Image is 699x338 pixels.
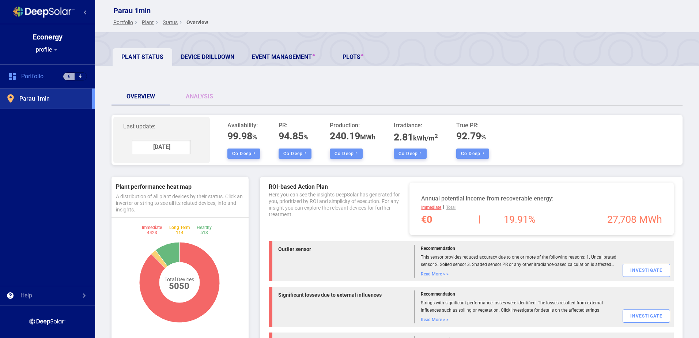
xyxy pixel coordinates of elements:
div: Read more > [421,270,617,278]
div: Total [446,203,456,212]
div: [DATE] [153,143,170,151]
div: Immediate [142,225,162,235]
span: 240.19 [330,130,375,142]
sup: 2 [435,133,438,139]
div: Overview [186,19,208,26]
span: 4423 [147,230,157,235]
div: Econergy [33,33,63,41]
span: Irradiance: [394,121,438,130]
div: 27,708 MWh [607,215,662,224]
span: Availability: [227,121,260,130]
mat-icon: arrow_drop_down [52,46,59,53]
span: Production: [330,121,375,130]
div: Significant losses due to external influences [278,290,409,299]
span: Portfolio [21,73,44,80]
span: MWh [360,133,375,141]
span: Portfolio [113,19,133,26]
span: profile [36,46,52,53]
a: Overview [112,88,170,105]
span: PR: [279,121,311,130]
div: Parau 1min [113,6,208,15]
div: Investigate [623,264,670,277]
button: Go deep [279,149,311,159]
div: Investigate [623,309,670,323]
div: ROI-based Action Plan [269,183,328,191]
div: Total Devices [165,276,194,289]
span: 92.79 [456,130,486,142]
div: Immediate [421,203,441,212]
div: €0 [421,215,432,224]
div: € [63,72,75,80]
div: This sensor provides reduced accuracy due to one or more of the following reasons: 1. Uncalibrate... [421,253,617,268]
div: Help [20,292,32,299]
div: Read more > [421,316,617,323]
mat-icon: keyboard_arrow_right [178,19,186,25]
div: 19.91% [479,215,560,224]
span: status [163,19,178,26]
span: 5050 [169,283,189,289]
button: Go deep [227,149,260,159]
span: Plant [142,19,154,26]
div: Recommendation [421,290,617,298]
div: Here you can see the insights DeepSolar has generated for you, prioritized by ROI and simplicity ... [269,191,401,218]
span: % [481,133,486,141]
a: Event Management [243,48,324,66]
span: Last update: [123,121,200,140]
button: Go deep [330,149,363,159]
span: % [252,133,257,141]
span: % [303,133,308,141]
span: Parau 1min [19,95,50,102]
button: Go deep [394,149,427,159]
div: Recommendation [421,245,617,252]
div: A distribution of all plant devices by their status. Click an inverter or string to see all its r... [116,193,244,213]
mat-icon: chevron_right [80,291,88,300]
span: 114 [176,230,184,235]
a: Device Drilldown [172,48,243,66]
span: True PR: [456,121,489,130]
mat-icon: keyboard_arrow_right [133,19,142,25]
div: Annual potential income from recoverable energy: [421,194,662,203]
a: PLOTS [324,48,382,66]
div: Outlier sensor [278,245,409,253]
div: Healthy [197,225,212,235]
div: | [421,203,662,212]
a: Analysis [170,88,228,105]
span: 99.98 [227,132,257,142]
div: Long Term [169,225,190,235]
button: Go deep [456,149,489,159]
div: Strings with significant performance losses were identified. The losses resulted from external in... [421,299,617,314]
div: Plant performance heat map [116,183,244,193]
mat-icon: keyboard_arrow_right [154,19,163,25]
span: kWh/m [413,134,438,142]
span: 94.85 [279,130,308,142]
span: 2.81 [394,131,438,143]
span: 513 [200,230,208,235]
a: Plant Status [113,48,172,66]
mat-icon: chevron_left [81,8,90,17]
